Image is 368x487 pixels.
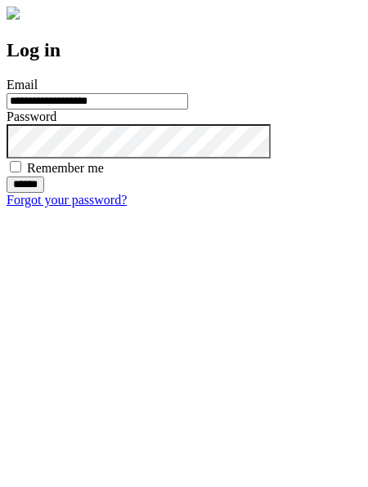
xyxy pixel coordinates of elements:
label: Remember me [27,161,104,175]
a: Forgot your password? [7,193,127,207]
img: logo-4e3dc11c47720685a147b03b5a06dd966a58ff35d612b21f08c02c0306f2b779.png [7,7,20,20]
h2: Log in [7,39,361,61]
label: Email [7,78,38,92]
label: Password [7,109,56,123]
